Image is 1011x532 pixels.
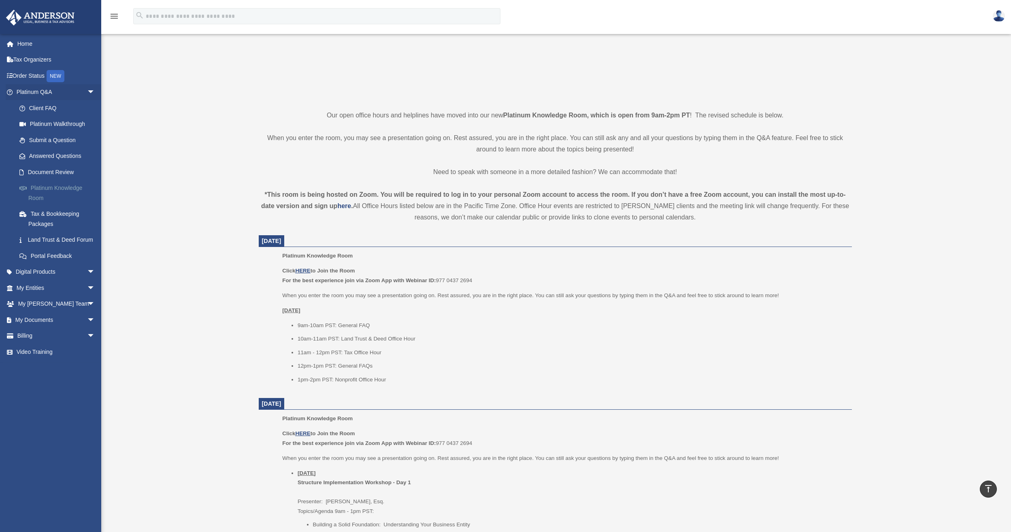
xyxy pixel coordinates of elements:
a: Client FAQ [11,100,107,116]
p: 977 0437 2694 [282,266,846,285]
span: arrow_drop_down [87,264,103,281]
a: My Entitiesarrow_drop_down [6,280,107,296]
b: Click to Join the Room [282,268,355,274]
a: Answered Questions [11,148,107,164]
p: 977 0437 2694 [282,429,846,448]
li: 10am-11am PST: Land Trust & Deed Office Hour [298,334,846,344]
a: Tax Organizers [6,52,107,68]
span: [DATE] [262,400,281,407]
u: [DATE] [282,307,300,313]
a: Submit a Question [11,132,107,148]
span: arrow_drop_down [87,280,103,296]
li: 11am - 12pm PST: Tax Office Hour [298,348,846,358]
strong: Platinum Knowledge Room, which is open from 9am-2pm PT [503,112,690,119]
a: HERE [295,268,310,274]
b: Structure Implementation Workshop - Day 1 [298,479,411,485]
a: Order StatusNEW [6,68,107,84]
a: My [PERSON_NAME] Teamarrow_drop_down [6,296,107,312]
a: menu [109,14,119,21]
a: Home [6,36,107,52]
a: Video Training [6,344,107,360]
p: Our open office hours and helplines have moved into our new ! The revised schedule is below. [259,110,852,121]
li: 1pm-2pm PST: Nonprofit Office Hour [298,375,846,385]
img: User Pic [993,10,1005,22]
a: vertical_align_top [980,481,997,498]
a: Platinum Q&Aarrow_drop_down [6,84,107,100]
span: arrow_drop_down [87,312,103,328]
span: Platinum Knowledge Room [282,253,353,259]
a: Document Review [11,164,107,180]
span: arrow_drop_down [87,84,103,101]
li: Building a Solid Foundation: Understanding Your Business Entity [313,520,846,530]
a: Portal Feedback [11,248,107,264]
b: For the best experience join via Zoom App with Webinar ID: [282,277,436,283]
a: here [337,202,351,209]
li: 9am-10am PST: General FAQ [298,321,846,330]
a: Platinum Knowledge Room [11,180,107,206]
div: NEW [47,70,64,82]
span: Platinum Knowledge Room [282,415,353,421]
u: [DATE] [298,470,316,476]
strong: *This room is being hosted on Zoom. You will be required to log in to your personal Zoom account ... [261,191,846,209]
b: For the best experience join via Zoom App with Webinar ID: [282,440,436,446]
i: search [135,11,144,20]
p: Need to speak with someone in a more detailed fashion? We can accommodate that! [259,166,852,178]
p: When you enter the room you may see a presentation going on. Rest assured, you are in the right p... [282,453,846,463]
a: Platinum Walkthrough [11,116,107,132]
a: Tax & Bookkeeping Packages [11,206,107,232]
p: When you enter the room, you may see a presentation going on. Rest assured, you are in the right ... [259,132,852,155]
p: When you enter the room you may see a presentation going on. Rest assured, you are in the right p... [282,291,846,300]
a: Digital Productsarrow_drop_down [6,264,107,280]
span: [DATE] [262,238,281,244]
a: Land Trust & Deed Forum [11,232,107,248]
a: HERE [295,430,310,436]
span: arrow_drop_down [87,296,103,313]
span: arrow_drop_down [87,328,103,345]
li: 12pm-1pm PST: General FAQs [298,361,846,371]
i: vertical_align_top [983,484,993,494]
strong: . [351,202,353,209]
i: menu [109,11,119,21]
b: Click to Join the Room [282,430,355,436]
div: All Office Hours listed below are in the Pacific Time Zone. Office Hour events are restricted to ... [259,189,852,223]
a: My Documentsarrow_drop_down [6,312,107,328]
img: Anderson Advisors Platinum Portal [4,10,77,26]
a: Billingarrow_drop_down [6,328,107,344]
